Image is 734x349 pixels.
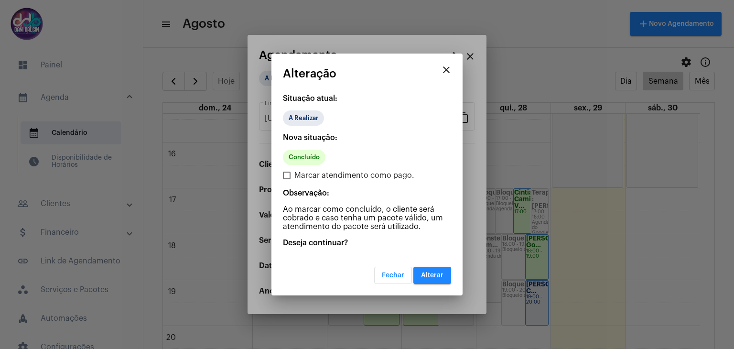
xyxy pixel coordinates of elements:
[283,133,451,142] p: Nova situação:
[382,272,404,279] span: Fechar
[283,189,451,197] p: Observação:
[283,110,324,126] mat-chip: A Realizar
[413,267,451,284] button: Alterar
[283,205,451,231] p: Ao marcar como concluído, o cliente será cobrado e caso tenha um pacote válido, um atendimento do...
[421,272,443,279] span: Alterar
[294,170,414,181] span: Marcar atendimento como pago.
[283,94,451,103] p: Situação atual:
[374,267,412,284] button: Fechar
[441,64,452,76] mat-icon: close
[283,67,336,80] span: Alteração
[283,239,451,247] p: Deseja continuar?
[283,150,325,165] mat-chip: Concluído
